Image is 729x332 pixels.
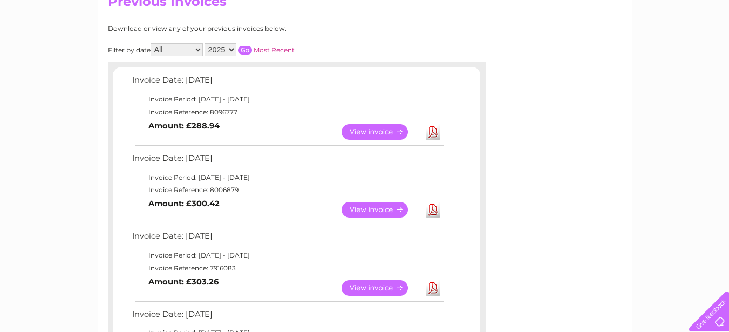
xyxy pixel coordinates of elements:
[130,106,445,119] td: Invoice Reference: 8096777
[25,28,80,61] img: logo.png
[108,25,391,32] div: Download or view any of your previous invoices below.
[426,202,440,218] a: Download
[148,277,219,287] b: Amount: £303.26
[596,46,629,54] a: Telecoms
[526,5,600,19] a: 0333 014 3131
[130,229,445,249] td: Invoice Date: [DATE]
[108,43,391,56] div: Filter by date
[130,73,445,93] td: Invoice Date: [DATE]
[657,46,684,54] a: Contact
[130,151,445,171] td: Invoice Date: [DATE]
[130,171,445,184] td: Invoice Period: [DATE] - [DATE]
[130,184,445,197] td: Invoice Reference: 8006879
[342,202,421,218] a: View
[426,124,440,140] a: Download
[566,46,590,54] a: Energy
[693,46,719,54] a: Log out
[342,124,421,140] a: View
[130,262,445,275] td: Invoice Reference: 7916083
[254,46,295,54] a: Most Recent
[130,249,445,262] td: Invoice Period: [DATE] - [DATE]
[148,121,220,131] b: Amount: £288.94
[110,6,620,52] div: Clear Business is a trading name of Verastar Limited (registered in [GEOGRAPHIC_DATA] No. 3667643...
[342,280,421,296] a: View
[635,46,651,54] a: Blog
[539,46,560,54] a: Water
[130,93,445,106] td: Invoice Period: [DATE] - [DATE]
[426,280,440,296] a: Download
[130,307,445,327] td: Invoice Date: [DATE]
[148,199,220,208] b: Amount: £300.42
